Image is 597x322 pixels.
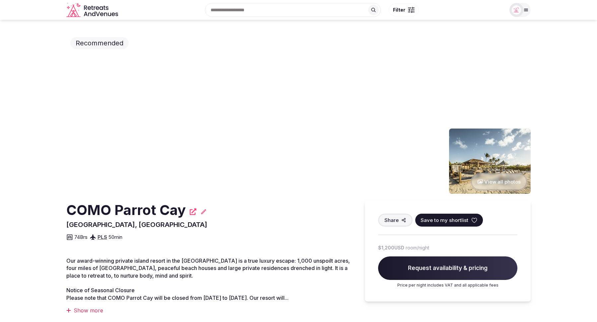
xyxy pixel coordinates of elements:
span: Request availability & pricing [378,256,517,280]
div: Show more [66,307,352,314]
span: 50 min [108,234,122,241]
img: Venue gallery photo [449,129,531,194]
span: Notice of Seasonal Closure [66,287,135,294]
span: Recommended [73,38,126,48]
a: Visit the homepage [66,3,119,18]
span: $1,200 USD [378,244,404,251]
span: Filter [393,7,405,13]
span: room/night [406,244,429,251]
img: Matt Grant Oakes [512,5,521,15]
span: Save to my shortlist [421,217,468,224]
button: Save to my shortlist [415,214,483,227]
img: Venue gallery photo [365,33,531,126]
img: Venue cover photo [66,33,362,194]
span: Please note that COMO Parrot Cay will be closed from [DATE] to [DATE]. Our resort will... [66,295,289,301]
span: Share [384,217,399,224]
span: 74 Brs [74,234,88,241]
span: Our award-winning private island resort in the [GEOGRAPHIC_DATA] is a true luxury escape: 1,000 u... [66,257,350,279]
p: Price per night includes VAT and all applicable fees [378,283,517,288]
button: Share [378,214,413,227]
svg: Retreats and Venues company logo [66,3,119,18]
div: Recommended [70,37,129,49]
button: Filter [389,4,419,16]
img: Venue gallery photo [365,129,446,194]
button: View all photos [471,173,527,190]
span: [GEOGRAPHIC_DATA], [GEOGRAPHIC_DATA] [66,221,207,229]
h2: COMO Parrot Cay [66,200,186,220]
a: PLS [98,234,107,240]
